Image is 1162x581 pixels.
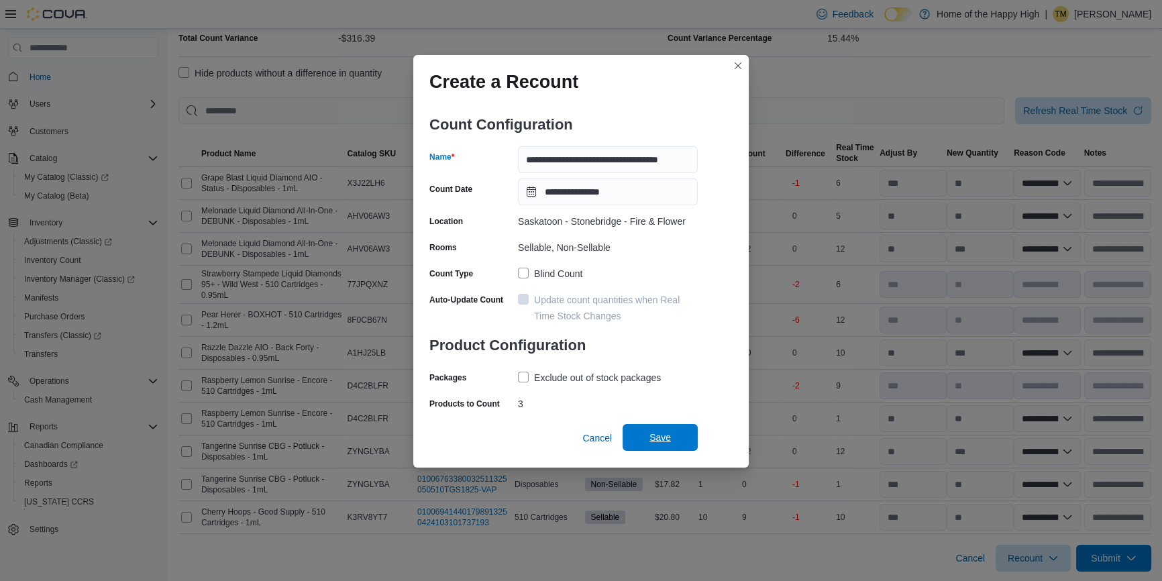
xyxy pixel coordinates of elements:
[582,431,612,445] span: Cancel
[518,211,698,227] div: Saskatoon - Stonebridge - Fire & Flower
[429,71,578,93] h1: Create a Recount
[429,399,500,409] label: Products to Count
[534,292,698,324] div: Update count quantities when Real Time Stock Changes
[623,424,698,451] button: Save
[429,295,503,305] label: Auto-Update Count
[518,237,698,253] div: Sellable, Non-Sellable
[429,103,698,146] h3: Count Configuration
[429,242,457,253] label: Rooms
[649,431,671,444] span: Save
[518,393,698,409] div: 3
[429,268,473,279] label: Count Type
[730,58,746,74] button: Closes this modal window
[577,425,617,452] button: Cancel
[518,178,698,205] input: Press the down key to open a popover containing a calendar.
[534,266,582,282] div: Blind Count
[429,372,466,383] label: Packages
[429,152,454,162] label: Name
[429,324,698,367] h3: Product Configuration
[534,370,661,386] div: Exclude out of stock packages
[429,184,472,195] label: Count Date
[429,216,463,227] label: Location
